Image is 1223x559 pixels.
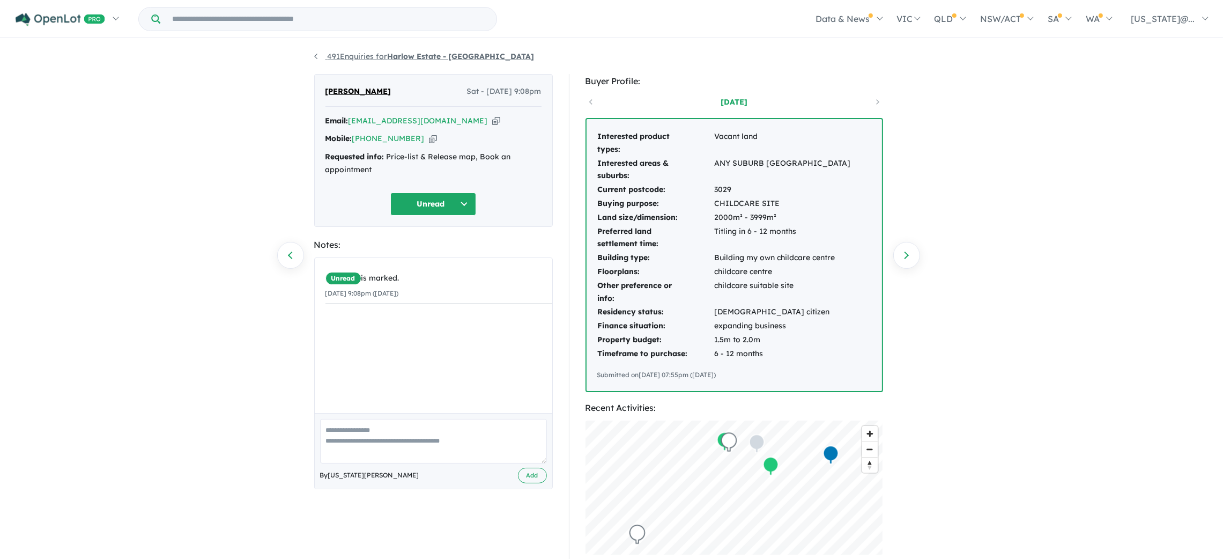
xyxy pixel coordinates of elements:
[597,265,714,279] td: Floorplans:
[714,211,851,225] td: 2000m² - 3999m²
[748,433,765,453] div: Map marker
[467,85,542,98] span: Sat - [DATE] 9:08pm
[688,97,780,107] a: [DATE]
[629,524,645,544] div: Map marker
[492,115,500,127] button: Copy
[314,50,909,63] nav: breadcrumb
[325,272,361,285] span: Unread
[162,8,494,31] input: Try estate name, suburb, builder or developer
[1131,13,1195,24] span: [US_STATE]@...
[597,347,714,361] td: Timeframe to purchase:
[862,442,878,457] span: Zoom out
[325,151,542,176] div: Price-list & Release map, Book an appointment
[325,116,349,126] strong: Email:
[325,152,384,161] strong: Requested info:
[518,468,547,483] button: Add
[714,183,851,197] td: 3029
[314,52,535,61] a: 491Enquiries forHarlow Estate - [GEOGRAPHIC_DATA]
[597,279,714,306] td: Other preference or info:
[16,13,105,26] img: Openlot PRO Logo White
[597,305,714,319] td: Residency status:
[714,305,851,319] td: [DEMOGRAPHIC_DATA] citizen
[714,225,851,252] td: Titling in 6 - 12 months
[585,74,883,89] div: Buyer Profile:
[822,445,839,465] div: Map marker
[714,319,851,333] td: expanding business
[597,370,871,380] div: Submitted on [DATE] 07:55pm ([DATE])
[597,251,714,265] td: Building type:
[597,333,714,347] td: Property budget:
[597,211,714,225] td: Land size/dimension:
[862,457,878,473] button: Reset bearing to north
[714,333,851,347] td: 1.5m to 2.0m
[429,133,437,144] button: Copy
[325,272,554,285] div: is marked.
[597,157,714,183] td: Interested areas & suburbs:
[390,193,476,216] button: Unread
[352,134,425,143] a: [PHONE_NUMBER]
[325,134,352,143] strong: Mobile:
[714,279,851,306] td: childcare suitable site
[388,52,535,61] strong: Harlow Estate - [GEOGRAPHIC_DATA]
[349,116,488,126] a: [EMAIL_ADDRESS][DOMAIN_NAME]
[597,197,714,211] td: Buying purpose:
[714,347,851,361] td: 6 - 12 months
[714,130,851,157] td: Vacant land
[862,442,878,457] button: Zoom out
[716,431,732,451] div: Map marker
[597,130,714,157] td: Interested product types:
[320,470,419,481] span: By [US_STATE][PERSON_NAME]
[597,183,714,197] td: Current postcode:
[325,85,391,98] span: [PERSON_NAME]
[862,458,878,473] span: Reset bearing to north
[597,225,714,252] td: Preferred land settlement time:
[714,265,851,279] td: childcare centre
[325,289,399,297] small: [DATE] 9:08pm ([DATE])
[721,432,737,452] div: Map marker
[585,401,883,415] div: Recent Activities:
[862,426,878,442] button: Zoom in
[314,238,553,252] div: Notes:
[762,456,779,476] div: Map marker
[585,421,883,555] canvas: Map
[597,319,714,333] td: Finance situation:
[714,157,851,183] td: ANY SUBURB [GEOGRAPHIC_DATA]
[714,197,851,211] td: CHILDCARE SITE
[714,251,851,265] td: Building my own childcare centre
